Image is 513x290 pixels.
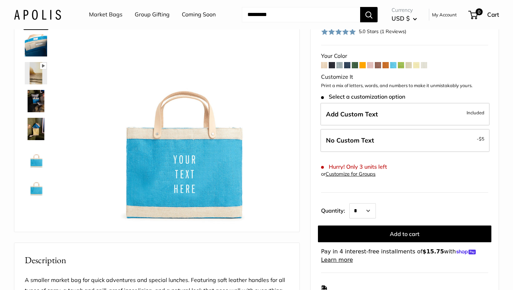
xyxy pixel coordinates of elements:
[392,5,417,15] span: Currency
[326,110,378,118] span: Add Custom Text
[25,253,289,267] h2: Description
[320,129,490,152] label: Leave Blank
[25,34,47,56] img: Petite Market Bag in Cobalt
[23,89,49,114] a: Petite Market Bag in Cobalt
[326,171,376,177] a: Customize for Groups
[321,72,488,82] div: Customize It
[392,13,417,24] button: USD $
[476,8,483,15] span: 0
[321,26,406,37] div: 5.0 Stars (1 Reviews)
[23,33,49,58] a: Petite Market Bag in Cobalt
[432,10,457,19] a: My Account
[326,136,374,144] span: No Custom Text
[135,9,170,20] a: Group Gifting
[23,116,49,142] a: Petite Market Bag in Cobalt
[70,6,289,225] img: Petite Market Bag in Cobalt
[321,51,488,61] div: Your Color
[359,28,406,35] div: 5.0 Stars (1 Reviews)
[469,9,499,20] a: 0 Cart
[318,226,491,242] button: Add to cart
[321,201,349,219] label: Quantity:
[182,9,216,20] a: Coming Soon
[23,172,49,197] a: Petite Market Bag in Cobalt
[25,174,47,196] img: Petite Market Bag in Cobalt
[467,108,484,117] span: Included
[25,62,47,84] img: Petite Market Bag in Cobalt
[25,90,47,112] img: Petite Market Bag in Cobalt
[360,7,378,22] button: Search
[23,61,49,86] a: Petite Market Bag in Cobalt
[14,9,61,20] img: Apolis
[477,135,484,143] span: -
[487,11,499,18] span: Cart
[321,163,387,170] span: Hurry! Only 3 units left
[392,15,410,22] span: USD $
[479,136,484,142] span: $5
[321,169,376,179] div: or
[321,82,488,89] p: Print a mix of letters, words, and numbers to make it unmistakably yours.
[320,103,490,126] label: Add Custom Text
[25,146,47,168] img: Petite Market Bag in Cobalt
[25,118,47,140] img: Petite Market Bag in Cobalt
[321,93,405,100] span: Select a customization option
[242,7,360,22] input: Search...
[89,9,122,20] a: Market Bags
[23,144,49,169] a: Petite Market Bag in Cobalt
